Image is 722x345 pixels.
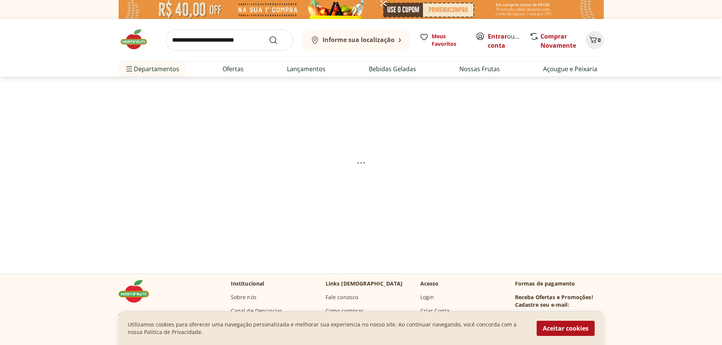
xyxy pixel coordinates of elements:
input: search [166,30,293,51]
a: Lançamentos [287,64,326,73]
p: Links [DEMOGRAPHIC_DATA] [326,280,403,287]
button: Informe sua localização [302,30,410,51]
a: Comprar Novamente [540,32,576,50]
a: Canal de Denúncias [231,307,283,315]
span: ou [488,32,522,50]
b: Informe sua localização [323,36,395,44]
p: Formas de pagamento [515,280,604,287]
img: Hortifruti [119,280,157,303]
span: 0 [598,36,601,44]
span: Meus Favoritos [432,33,467,48]
p: Institucional [231,280,265,287]
button: Menu [125,60,134,78]
a: Meus Favoritos [420,33,467,48]
a: Criar Conta [420,307,450,315]
button: Carrinho [586,31,604,49]
a: Fale conosco [326,293,359,301]
button: Aceitar cookies [537,321,595,336]
a: Ofertas [222,64,244,73]
a: Entrar [488,32,507,41]
a: Bebidas Geladas [369,64,416,73]
a: Nossas Frutas [459,64,500,73]
p: Acesso [420,280,439,287]
h3: Cadastre seu e-mail: [515,301,569,309]
a: Sobre nós [231,293,257,301]
a: Açougue e Peixaria [543,64,597,73]
span: Departamentos [125,60,179,78]
p: Utilizamos cookies para oferecer uma navegação personalizada e melhorar sua experiencia no nosso ... [128,321,528,336]
a: Criar conta [488,32,529,50]
a: Como comprar [326,307,364,315]
h3: Receba Ofertas e Promoções! [515,293,593,301]
img: Hortifruti [119,28,157,51]
button: Submit Search [269,36,287,45]
a: Login [420,293,434,301]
